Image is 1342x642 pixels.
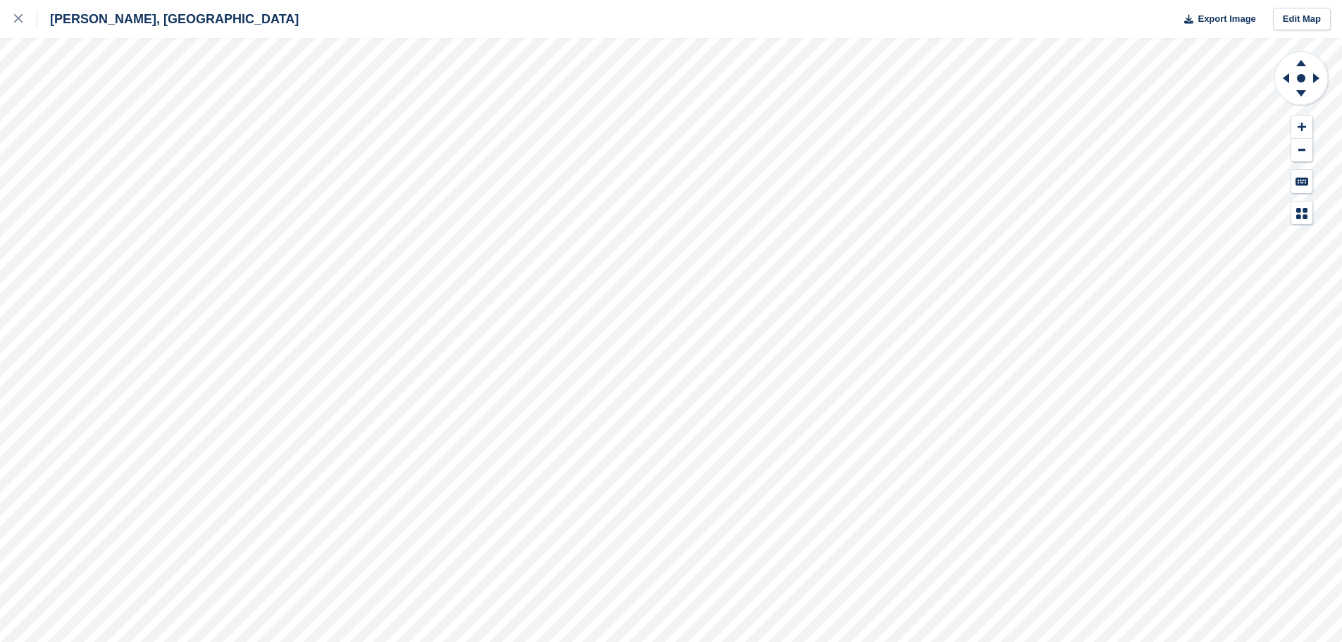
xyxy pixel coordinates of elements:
div: [PERSON_NAME], [GEOGRAPHIC_DATA] [37,11,299,27]
button: Zoom Out [1291,139,1312,162]
a: Edit Map [1273,8,1331,31]
button: Map Legend [1291,202,1312,225]
button: Zoom In [1291,116,1312,139]
span: Export Image [1198,12,1255,26]
button: Keyboard Shortcuts [1291,170,1312,193]
button: Export Image [1176,8,1256,31]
